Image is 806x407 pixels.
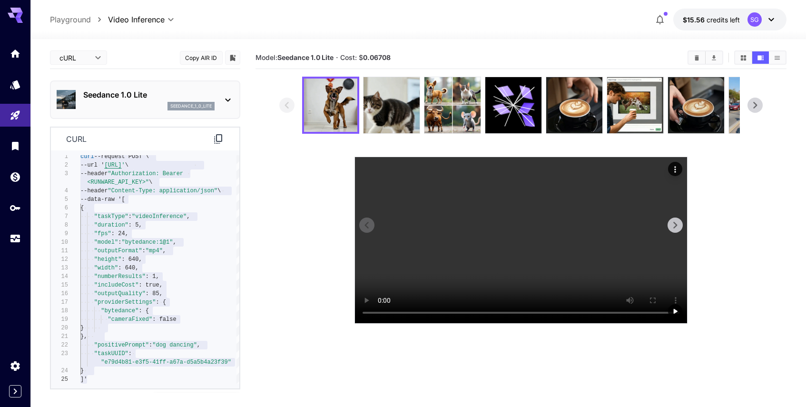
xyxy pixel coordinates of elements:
[10,202,21,214] div: API Keys
[94,230,111,237] span: "fps"
[51,332,68,341] div: 21
[66,133,87,145] p: curl
[80,196,125,203] span: --data-raw '[
[51,247,68,255] div: 11
[108,188,217,194] span: "Content-Type: application/json"
[57,85,234,114] div: Seedance 1.0 Liteseedance_1_0_lite
[683,15,740,25] div: $15.55768
[94,265,118,271] span: "width"
[51,281,68,289] div: 15
[688,51,705,64] button: Clear All
[94,153,149,160] span: --request POST \
[304,79,357,132] img: 95DXKJAAAABklEQVQDAIoZM5layeseAAAAAElFTkSuQmCC
[668,304,682,318] div: Play video
[132,213,187,220] span: "videoInference"
[51,187,68,195] div: 4
[121,239,173,246] span: "bytedance:1@1"
[51,324,68,332] div: 20
[10,233,21,245] div: Usage
[10,360,21,372] div: Settings
[94,299,156,306] span: "providerSettings"
[10,79,21,90] div: Models
[83,89,215,100] p: Seedance 1.0 Lite
[10,48,21,60] div: Home
[170,103,212,109] p: seedance_1_0_lite
[149,179,152,186] span: \
[59,53,89,63] span: cURL
[128,350,132,357] span: :
[94,282,139,288] span: "includeCost"
[104,162,121,169] span: [URL]
[180,51,223,65] button: Copy AIR ID
[111,230,128,237] span: : 24,
[51,152,68,161] div: 1
[10,109,21,121] div: Playground
[94,256,122,263] span: "height"
[51,169,68,178] div: 3
[51,289,68,298] div: 16
[80,376,87,383] span: ]'
[752,51,769,64] button: Show media in video view
[138,308,149,314] span: : {
[51,315,68,324] div: 19
[51,229,68,238] div: 9
[173,239,176,246] span: ,
[94,342,149,348] span: "positivePrompt"
[125,162,128,169] span: \
[146,248,163,254] span: "mp4"
[94,239,118,246] span: "model"
[51,221,68,229] div: 8
[424,77,481,133] img: 8wIwJAAAABklEQVQDAPMkMjI4UjnqAAAAAElFTkSuQmCC
[336,52,338,63] p: ·
[364,77,420,133] img: PIgAAAAZJREFUAwBCiXDUxxq07AAAAABJRU5ErkJggg==
[197,342,200,348] span: ,
[50,14,91,25] a: Playground
[94,213,128,220] span: "taskType"
[187,213,190,220] span: ,
[51,204,68,212] div: 6
[51,272,68,281] div: 14
[128,213,132,220] span: :
[80,153,94,160] span: curl
[146,290,163,297] span: : 85,
[747,12,762,27] div: SG
[80,333,87,340] span: },
[769,51,786,64] button: Show media in list view
[734,50,786,65] div: Show media in grid viewShow media in video viewShow media in list view
[668,77,724,133] img: WOBwKAAAAAZJREFUAwB7qPxK8zdGFAAAAABJRU5ErkJggg==
[121,256,142,263] span: : 640,
[94,350,128,357] span: "taskUUID"
[142,248,145,254] span: :
[546,77,602,133] img: UAAAABklEQVQDAON416FH4nz2AAAAAElFTkSuQmCC
[94,273,146,280] span: "numberResults"
[51,349,68,358] div: 23
[146,273,159,280] span: : 1,
[108,170,183,177] span: "Authorization: Bearer
[108,316,152,323] span: "cameraFixed"
[51,298,68,307] div: 17
[156,299,166,306] span: : {
[118,239,121,246] span: :
[707,16,740,24] span: credits left
[138,282,162,288] span: : true,
[101,359,231,366] span: "e79d4b81-e3f5-41ff-a67a-d5a5b4a23f39"
[10,140,21,152] div: Library
[607,77,663,133] img: PqPfjAAAAAZJREFUAwCLfdY6wX0afAAAAABJRU5ErkJggg==
[80,162,104,169] span: --url '
[51,195,68,204] div: 5
[51,367,68,375] div: 24
[51,238,68,247] div: 10
[688,50,723,65] div: Clear AllDownload All
[94,290,146,297] span: "outputQuality"
[673,9,786,30] button: $15.55768SG
[152,316,176,323] span: : false
[80,205,84,211] span: {
[118,265,138,271] span: : 640,
[51,375,68,384] div: 25
[80,188,108,194] span: --header
[9,385,21,397] button: Expand sidebar
[121,162,125,169] span: '
[10,171,21,183] div: Wallet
